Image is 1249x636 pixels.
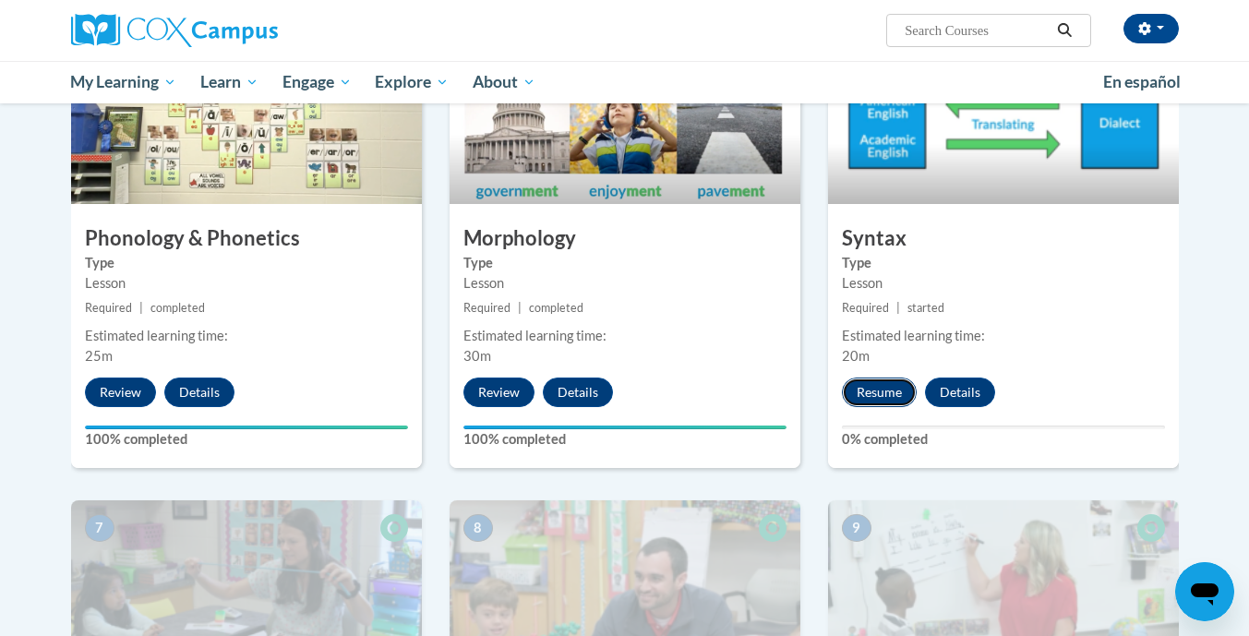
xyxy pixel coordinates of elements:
[1051,19,1078,42] button: Search
[1175,562,1234,621] iframe: Button to launch messaging window
[842,326,1165,346] div: Estimated learning time:
[903,19,1051,42] input: Search Courses
[463,378,534,407] button: Review
[85,426,408,429] div: Your progress
[71,14,278,47] img: Cox Campus
[1123,14,1179,43] button: Account Settings
[896,301,900,315] span: |
[363,61,461,103] a: Explore
[282,71,352,93] span: Engage
[59,61,189,103] a: My Learning
[1103,72,1181,91] span: En español
[828,224,1179,253] h3: Syntax
[43,61,1207,103] div: Main menu
[70,71,176,93] span: My Learning
[463,253,787,273] label: Type
[463,514,493,542] span: 8
[463,429,787,450] label: 100% completed
[450,19,800,204] img: Course Image
[71,224,422,253] h3: Phonology & Phonetics
[450,224,800,253] h3: Morphology
[842,253,1165,273] label: Type
[150,301,205,315] span: completed
[463,326,787,346] div: Estimated learning time:
[188,61,270,103] a: Learn
[842,429,1165,450] label: 0% completed
[164,378,234,407] button: Details
[1091,63,1193,102] a: En español
[842,301,889,315] span: Required
[529,301,583,315] span: completed
[543,378,613,407] button: Details
[85,253,408,273] label: Type
[907,301,944,315] span: started
[71,14,422,47] a: Cox Campus
[842,273,1165,294] div: Lesson
[85,326,408,346] div: Estimated learning time:
[842,348,870,364] span: 20m
[473,71,535,93] span: About
[461,61,547,103] a: About
[518,301,522,315] span: |
[85,273,408,294] div: Lesson
[85,301,132,315] span: Required
[85,429,408,450] label: 100% completed
[842,514,871,542] span: 9
[71,19,422,204] img: Course Image
[828,19,1179,204] img: Course Image
[463,273,787,294] div: Lesson
[463,348,491,364] span: 30m
[842,378,917,407] button: Resume
[139,301,143,315] span: |
[85,348,113,364] span: 25m
[200,71,258,93] span: Learn
[270,61,364,103] a: Engage
[463,301,510,315] span: Required
[463,426,787,429] div: Your progress
[925,378,995,407] button: Details
[375,71,449,93] span: Explore
[85,378,156,407] button: Review
[85,514,114,542] span: 7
